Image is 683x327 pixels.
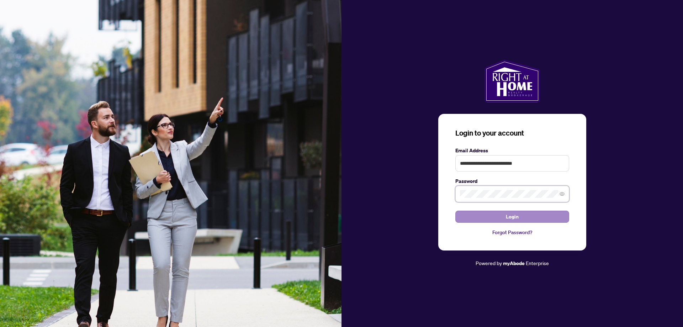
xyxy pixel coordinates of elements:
[503,259,525,267] a: myAbode
[455,228,569,236] a: Forgot Password?
[455,211,569,223] button: Login
[455,128,569,138] h3: Login to your account
[455,177,569,185] label: Password
[476,260,502,266] span: Powered by
[506,211,519,222] span: Login
[526,260,549,266] span: Enterprise
[560,191,565,196] span: eye
[455,147,569,154] label: Email Address
[485,60,540,102] img: ma-logo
